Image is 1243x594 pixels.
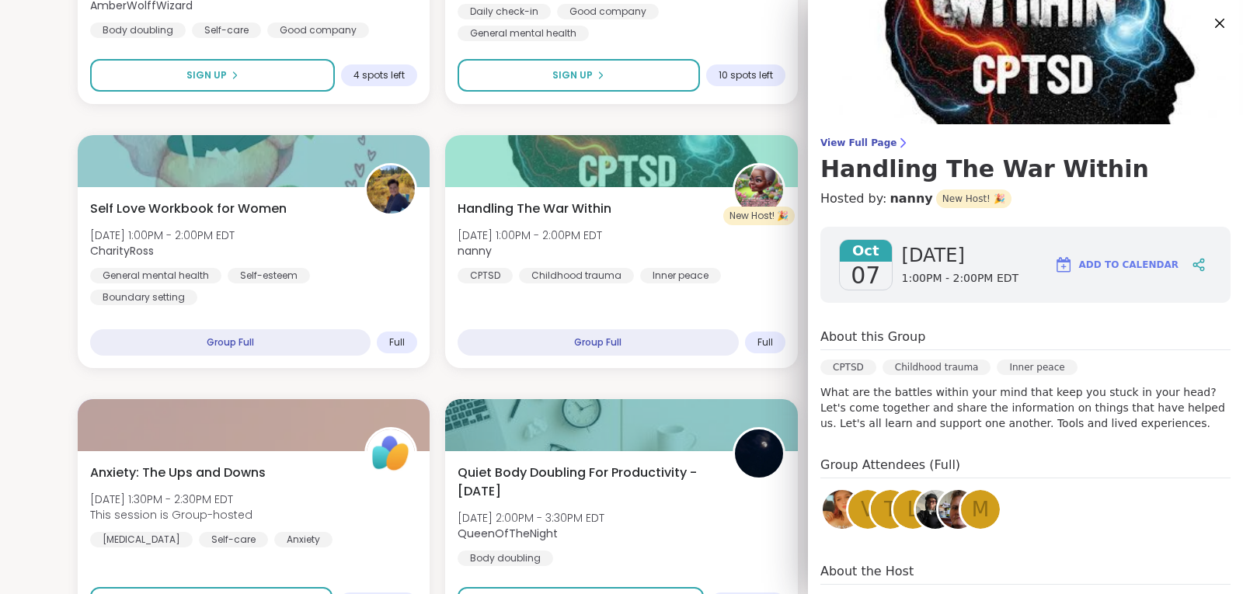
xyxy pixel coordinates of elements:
[820,360,876,375] div: CPTSD
[820,328,925,346] h4: About this Group
[902,243,1019,268] span: [DATE]
[458,228,602,243] span: [DATE] 1:00PM - 2:00PM EDT
[972,495,989,525] span: m
[274,532,333,547] div: Anxiety
[902,271,1019,287] span: 1:00PM - 2:00PM EDT
[353,69,405,82] span: 4 spots left
[884,495,897,525] span: t
[90,59,335,92] button: Sign Up
[458,526,558,541] b: QueenOfTheNight
[458,200,611,218] span: Handling The War Within
[820,137,1231,183] a: View Full PageHandling The War Within
[552,68,593,82] span: Sign Up
[186,68,227,82] span: Sign Up
[458,4,551,19] div: Daily check-in
[820,155,1231,183] h3: Handling The War Within
[367,429,415,478] img: ShareWell
[267,23,369,38] div: Good company
[458,268,513,283] div: CPTSD
[458,26,589,41] div: General mental health
[90,464,266,482] span: Anxiety: The Ups and Downs
[735,165,783,214] img: nanny
[519,268,634,283] div: Childhood trauma
[458,243,492,259] b: nanny
[90,290,197,305] div: Boundary setting
[458,59,699,92] button: Sign Up
[1054,255,1073,274] img: ShareWell Logomark
[916,490,955,529] img: CsynAKAcynthia
[840,240,892,262] span: Oct
[389,336,405,349] span: Full
[90,492,252,507] span: [DATE] 1:30PM - 2:30PM EDT
[719,69,773,82] span: 10 spots left
[90,268,221,283] div: General mental health
[757,336,773,349] span: Full
[90,200,287,218] span: Self Love Workbook for Women
[914,488,957,531] a: CsynAKAcynthia
[907,495,919,525] span: l
[820,456,1231,478] h4: Group Attendees (Full)
[458,551,553,566] div: Body doubling
[890,189,932,208] a: nanny
[820,189,1231,208] h4: Hosted by:
[90,329,371,356] div: Group Full
[823,490,862,529] img: coco985
[891,488,935,531] a: l
[861,495,875,525] span: V
[959,488,1002,531] a: m
[90,532,193,547] div: [MEDICAL_DATA]
[997,360,1077,375] div: Inner peace
[192,23,261,38] div: Self-care
[820,488,864,531] a: coco985
[557,4,659,19] div: Good company
[846,488,890,531] a: V
[228,268,310,283] div: Self-esteem
[640,268,721,283] div: Inner peace
[936,488,980,531] a: prodigalgypsy72
[90,243,154,259] b: CharityRoss
[1047,246,1186,283] button: Add to Calendar
[458,464,715,501] span: Quiet Body Doubling For Productivity - [DATE]
[199,532,268,547] div: Self-care
[820,137,1231,149] span: View Full Page
[723,207,795,225] div: New Host! 🎉
[820,384,1231,431] p: What are the battles within your mind that keep you stuck in your head? Let's come together and s...
[851,262,880,290] span: 07
[90,228,235,243] span: [DATE] 1:00PM - 2:00PM EDT
[936,189,1011,208] span: New Host! 🎉
[735,429,783,478] img: QueenOfTheNight
[938,490,977,529] img: prodigalgypsy72
[90,23,186,38] div: Body doubling
[367,165,415,214] img: CharityRoss
[458,510,604,526] span: [DATE] 2:00PM - 3:30PM EDT
[1079,258,1179,272] span: Add to Calendar
[458,329,738,356] div: Group Full
[820,562,1231,585] h4: About the Host
[883,360,991,375] div: Childhood trauma
[869,488,912,531] a: t
[90,507,252,523] span: This session is Group-hosted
